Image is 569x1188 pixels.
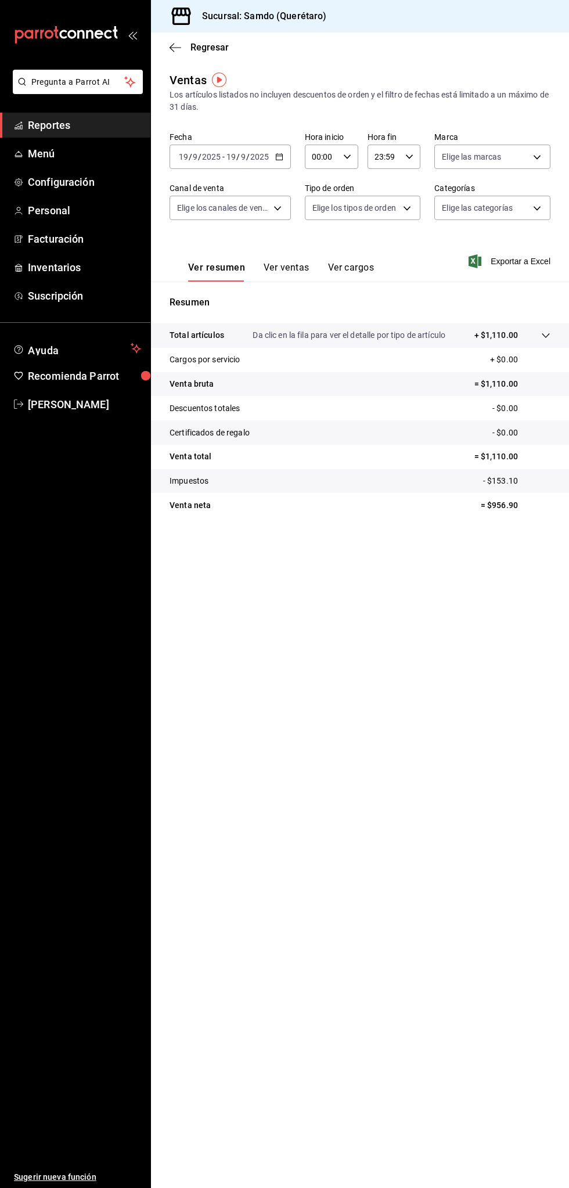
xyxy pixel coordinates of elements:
input: -- [178,152,189,161]
span: / [236,152,240,161]
span: / [246,152,250,161]
input: ---- [201,152,221,161]
input: -- [192,152,198,161]
span: Reportes [28,117,141,133]
p: = $956.90 [481,499,550,512]
button: Exportar a Excel [471,254,550,268]
input: -- [226,152,236,161]
div: navigation tabs [188,262,374,282]
label: Hora inicio [305,133,358,141]
p: - $0.00 [492,402,550,415]
span: Regresar [190,42,229,53]
p: Descuentos totales [170,402,240,415]
button: Pregunta a Parrot AI [13,70,143,94]
p: = $1,110.00 [474,378,550,390]
span: / [198,152,201,161]
p: + $0.00 [490,354,550,366]
span: Configuración [28,174,141,190]
label: Marca [434,133,550,141]
button: Ver cargos [328,262,374,282]
span: Inventarios [28,260,141,275]
img: Tooltip marker [212,73,226,87]
span: - [222,152,225,161]
p: + $1,110.00 [474,329,518,341]
button: Ver resumen [188,262,245,282]
span: Sugerir nueva función [14,1171,141,1183]
span: / [189,152,192,161]
div: Los artículos listados no incluyen descuentos de orden y el filtro de fechas está limitado a un m... [170,89,550,113]
p: = $1,110.00 [474,451,550,463]
span: Facturación [28,231,141,247]
label: Categorías [434,184,550,192]
span: Elige las categorías [442,202,513,214]
span: Menú [28,146,141,161]
button: Regresar [170,42,229,53]
span: Elige las marcas [442,151,501,163]
span: Pregunta a Parrot AI [31,76,125,88]
p: - $153.10 [483,475,550,487]
input: -- [240,152,246,161]
h3: Sucursal: Samdo (Querétaro) [193,9,327,23]
p: Resumen [170,296,550,309]
button: Ver ventas [264,262,309,282]
div: Ventas [170,71,207,89]
span: Personal [28,203,141,218]
span: [PERSON_NAME] [28,397,141,412]
p: Da clic en la fila para ver el detalle por tipo de artículo [253,329,445,341]
p: Venta total [170,451,211,463]
p: Cargos por servicio [170,354,240,366]
p: Certificados de regalo [170,427,250,439]
p: Impuestos [170,475,208,487]
label: Hora fin [368,133,421,141]
label: Canal de venta [170,184,291,192]
p: - $0.00 [492,427,550,439]
p: Venta bruta [170,378,214,390]
button: open_drawer_menu [128,30,137,39]
span: Suscripción [28,288,141,304]
label: Fecha [170,133,291,141]
input: ---- [250,152,269,161]
span: Elige los canales de venta [177,202,269,214]
span: Ayuda [28,341,126,355]
span: Elige los tipos de orden [312,202,396,214]
p: Venta neta [170,499,211,512]
a: Pregunta a Parrot AI [8,84,143,96]
label: Tipo de orden [305,184,421,192]
p: Total artículos [170,329,224,341]
span: Recomienda Parrot [28,368,141,384]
